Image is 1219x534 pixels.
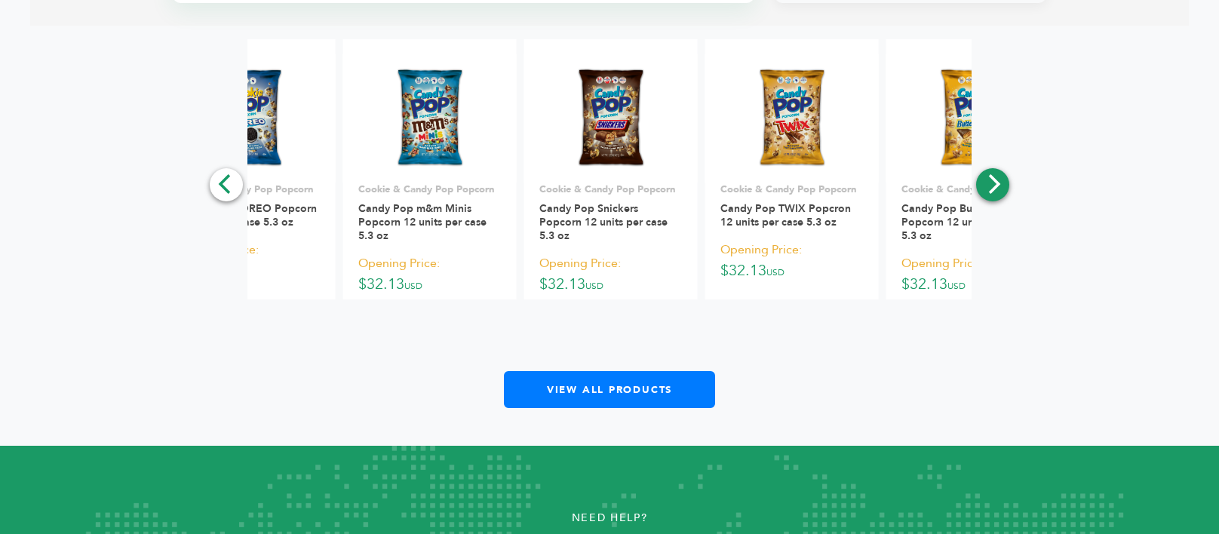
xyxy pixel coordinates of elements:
p: Cookie & Candy Pop Popcorn [358,183,502,196]
span: Opening Price: [901,253,983,274]
img: Candy Pop Snickers Popcorn 12 units per case 5.3 oz [573,64,649,173]
span: USD [766,266,785,278]
a: Candy Pop Butterfinger Popcorn 12 units per case 5.3 oz [901,201,1030,243]
a: Candy Pop TWIX Popcron 12 units per case 5.3 oz [720,201,851,229]
span: USD [585,280,603,292]
p: Cookie & Candy Pop Popcorn [720,183,864,196]
span: USD [947,280,966,292]
img: Candy Pop Butterfinger Popcorn 12 units per case 5.3 oz [935,64,1012,173]
img: Candy Pop TWIX Popcron 12 units per case 5.3 oz [754,64,831,173]
p: Cookie & Candy Pop Popcorn [901,183,1045,196]
button: Next [976,168,1009,201]
p: Need Help? [61,507,1158,529]
p: $32.13 [539,252,683,296]
img: Candy Pop m&m Minis Popcorn 12 units per case 5.3 oz [391,64,468,173]
span: Opening Price: [539,253,621,274]
button: Previous [210,168,243,201]
span: USD [404,280,422,292]
a: Cookie Pop OREO Popcorn 12 units per case 5.3 oz [177,201,317,229]
p: $32.13 [901,252,1045,296]
p: Cookie & Candy Pop Popcorn [539,183,683,196]
span: Opening Price: [177,240,259,260]
p: $32.13 [720,238,864,283]
p: $32.13 [177,238,321,283]
img: Cookie Pop OREO Popcorn 12 units per case 5.3 oz [210,64,287,173]
p: $32.13 [358,252,502,296]
p: Cookie & Candy Pop Popcorn [177,183,321,196]
span: Opening Price: [720,240,802,260]
a: Candy Pop m&m Minis Popcorn 12 units per case 5.3 oz [358,201,487,243]
a: Candy Pop Snickers Popcorn 12 units per case 5.3 oz [539,201,668,243]
span: Opening Price: [358,253,440,274]
a: View All Products [504,371,715,408]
